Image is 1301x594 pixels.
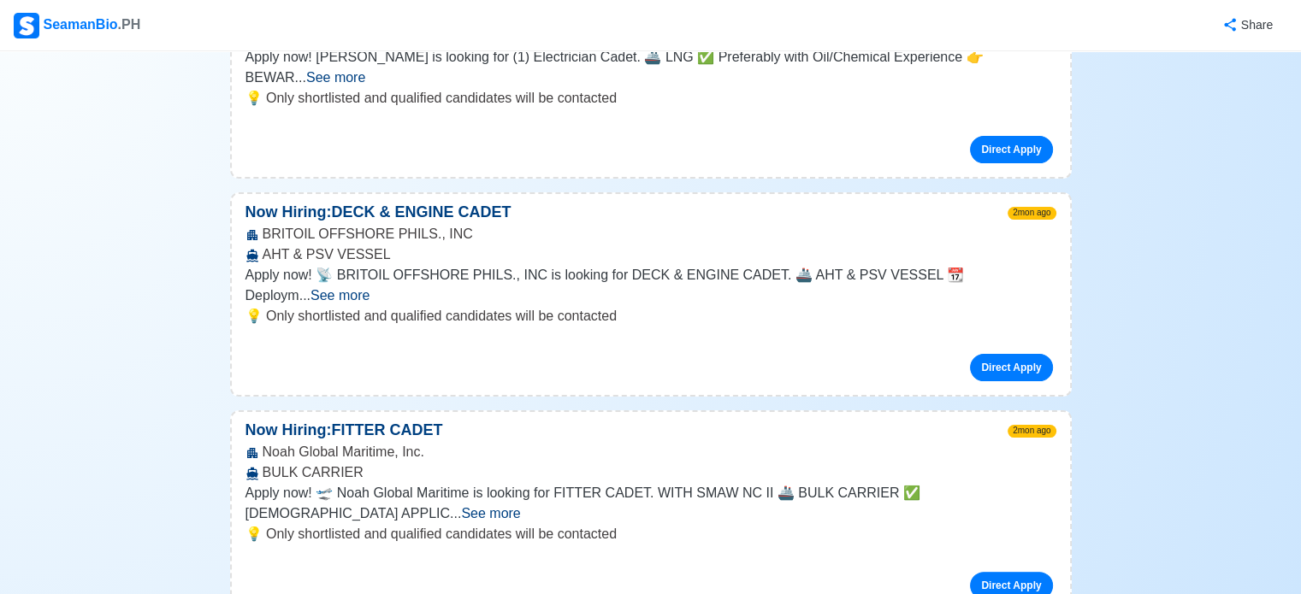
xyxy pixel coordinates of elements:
p: 💡 Only shortlisted and qualified candidates will be contacted [245,306,1056,326]
span: See more [310,288,370,303]
span: Apply now! 🛫 Noah Global Maritime is looking for FITTER CADET. WITH SMAW NC II 🚢 BULK CARRIER ✅ [... [245,485,920,520]
span: ... [450,506,521,520]
p: Now Hiring: FITTER CADET [232,419,457,442]
div: BRITOIL OFFSHORE PHILS., INC AHT & PSV VESSEL [232,224,1070,265]
p: 💡 Only shortlisted and qualified candidates will be contacted [245,524,1056,544]
button: Share [1205,9,1287,42]
span: ... [299,288,370,303]
a: Direct Apply [970,136,1052,163]
span: 2mon ago [1008,207,1056,220]
p: Now Hiring: DECK & ENGINE CADET [232,201,525,224]
a: Direct Apply [970,354,1052,381]
p: 💡 Only shortlisted and qualified candidates will be contacted [245,88,1056,109]
span: 2mon ago [1008,425,1056,438]
div: Noah Global Maritime, Inc. BULK CARRIER [232,442,1070,483]
span: See more [306,70,365,85]
span: See more [461,506,520,520]
span: ... [295,70,366,85]
div: SeamanBio [14,13,140,38]
span: .PH [118,17,141,32]
span: Apply now! 📡 BRITOIL OFFSHORE PHILS., INC is looking for DECK & ENGINE CADET. 🚢 AHT & PSV VESSEL ... [245,268,965,303]
img: Logo [14,13,39,38]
